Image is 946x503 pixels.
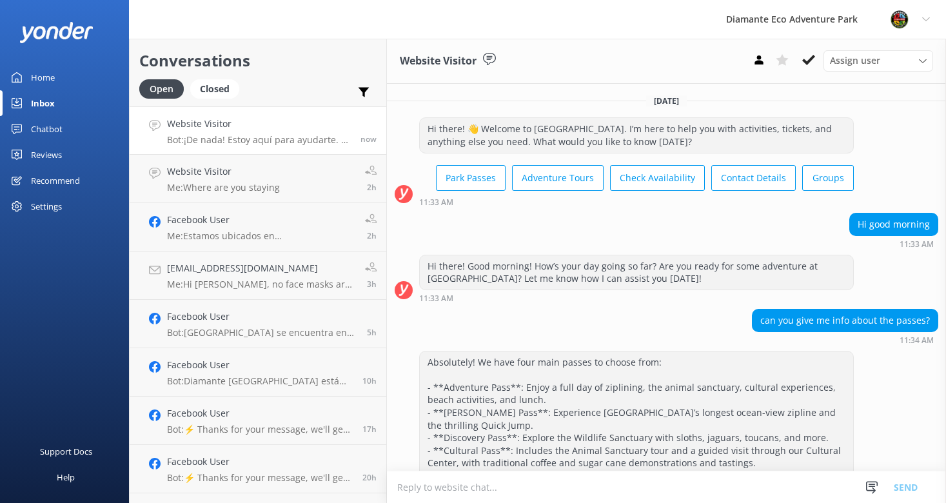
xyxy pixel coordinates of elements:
span: Sep 08 2025 08:36am (UTC -06:00) America/Costa_Rica [367,230,377,241]
div: Sep 08 2025 11:34am (UTC -06:00) America/Costa_Rica [752,335,938,344]
img: 831-1756915225.png [890,10,909,29]
h4: Facebook User [167,455,353,469]
h4: Facebook User [167,310,357,324]
div: Reviews [31,142,62,168]
div: Inbox [31,90,55,116]
div: Closed [190,79,239,99]
p: Me: Hi [PERSON_NAME], no face masks are not required. [167,279,355,290]
strong: 11:33 AM [900,241,934,248]
p: Bot: Diamante [GEOGRAPHIC_DATA] está abierto al público los siete [PERSON_NAME] de la semana, 365... [167,375,353,387]
div: Sep 08 2025 11:33am (UTC -06:00) America/Costa_Rica [849,239,938,248]
a: Open [139,81,190,95]
span: Sep 08 2025 06:12am (UTC -06:00) America/Costa_Rica [367,327,377,338]
p: Bot: ⚡ Thanks for your message, we'll get back to you as soon as we can. You're also welcome to k... [167,424,353,435]
span: Sep 08 2025 01:26am (UTC -06:00) America/Costa_Rica [362,375,377,386]
p: Me: Estamos ubicados en [GEOGRAPHIC_DATA], en [GEOGRAPHIC_DATA]. [167,230,355,242]
div: Help [57,464,75,490]
h4: [EMAIL_ADDRESS][DOMAIN_NAME] [167,261,355,275]
h4: Facebook User [167,213,355,227]
p: Bot: ⚡ Thanks for your message, we'll get back to you as soon as we can. You're also welcome to k... [167,472,353,484]
div: Settings [31,193,62,219]
h2: Conversations [139,48,377,73]
strong: 11:33 AM [419,295,453,302]
a: Facebook UserBot:Diamante [GEOGRAPHIC_DATA] está abierto al público los siete [PERSON_NAME] de la... [130,348,386,397]
a: Facebook UserBot:⚡ Thanks for your message, we'll get back to you as soon as we can. You're also ... [130,397,386,445]
img: yonder-white-logo.png [19,22,94,43]
h4: Website Visitor [167,164,280,179]
div: Assign User [823,50,933,71]
h4: Facebook User [167,406,353,420]
div: Open [139,79,184,99]
h3: Website Visitor [400,53,477,70]
span: Sep 08 2025 11:35am (UTC -06:00) America/Costa_Rica [360,133,377,144]
button: Groups [802,165,854,191]
div: Support Docs [40,439,92,464]
div: Absolutely! We have four main passes to choose from: - **Adventure Pass**: Enjoy a full day of zi... [420,351,853,500]
div: Chatbot [31,116,63,142]
h4: Facebook User [167,358,353,372]
span: Sep 08 2025 08:36am (UTC -06:00) America/Costa_Rica [367,279,377,290]
a: Website VisitorMe:Where are you staying2h [130,155,386,203]
a: Website VisitorBot:¡De nada! Estoy aquí para ayudarte. Si tienes más preguntas o necesitas más in... [130,106,386,155]
h4: Website Visitor [167,117,351,131]
span: Assign user [830,54,880,68]
a: Facebook UserMe:Estamos ubicados en [GEOGRAPHIC_DATA], en [GEOGRAPHIC_DATA].2h [130,203,386,252]
strong: 11:33 AM [419,199,453,206]
strong: 11:34 AM [900,337,934,344]
div: Home [31,64,55,90]
p: Me: Where are you staying [167,182,280,193]
div: Sep 08 2025 11:33am (UTC -06:00) America/Costa_Rica [419,197,854,206]
button: Adventure Tours [512,165,604,191]
button: Park Passes [436,165,506,191]
div: can you give me info about the passes? [753,310,938,331]
div: Sep 08 2025 11:33am (UTC -06:00) America/Costa_Rica [419,293,854,302]
a: Closed [190,81,246,95]
span: Sep 08 2025 09:35am (UTC -06:00) America/Costa_Rica [367,182,377,193]
button: Check Availability [610,165,705,191]
a: [EMAIL_ADDRESS][DOMAIN_NAME]Me:Hi [PERSON_NAME], no face masks are not required.3h [130,252,386,300]
span: Sep 07 2025 06:11pm (UTC -06:00) America/Costa_Rica [362,424,377,435]
div: Recommend [31,168,80,193]
p: Bot: ¡De nada! Estoy aquí para ayudarte. Si tienes más preguntas o necesitas más información sobr... [167,134,351,146]
a: Facebook UserBot:[GEOGRAPHIC_DATA] se encuentra en RIU Hotel [STREET_ADDRESS]. Para obtener direc... [130,300,386,348]
span: [DATE] [646,95,687,106]
a: Facebook UserBot:⚡ Thanks for your message, we'll get back to you as soon as we can. You're also ... [130,445,386,493]
span: Sep 07 2025 03:17pm (UTC -06:00) America/Costa_Rica [362,472,377,483]
button: Contact Details [711,165,796,191]
div: Hi good morning [850,213,938,235]
div: Hi there! 👋 Welcome to [GEOGRAPHIC_DATA]. I’m here to help you with activities, tickets, and anyt... [420,118,853,152]
p: Bot: [GEOGRAPHIC_DATA] se encuentra en RIU Hotel [STREET_ADDRESS]. Para obtener direcciones, [PER... [167,327,357,339]
div: Hi there! Good morning! How’s your day going so far? Are you ready for some adventure at [GEOGRAP... [420,255,853,290]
